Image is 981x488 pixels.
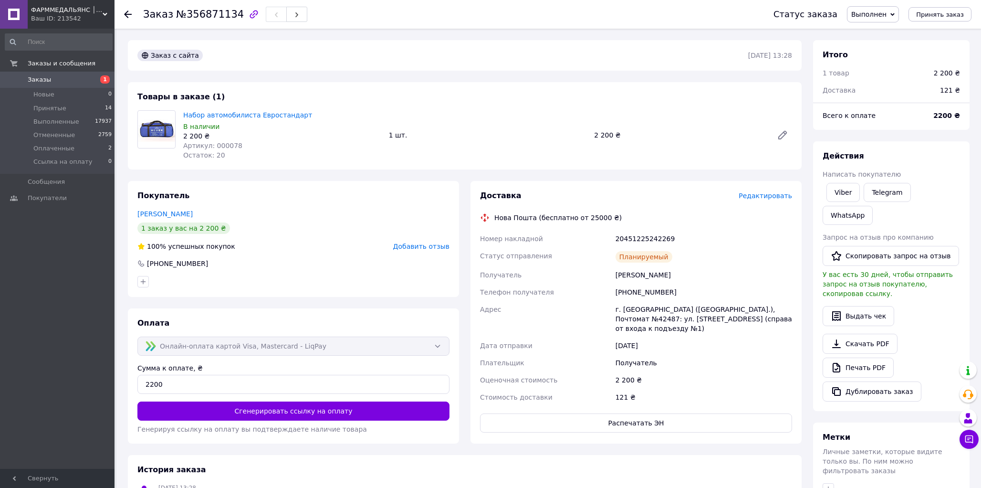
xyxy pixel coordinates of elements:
span: Заказы [28,75,51,84]
a: [PERSON_NAME] [137,210,193,218]
span: Оплаченные [33,144,74,153]
button: Выдать чек [823,306,894,326]
a: Редактировать [773,126,792,145]
button: Сгенерировать ссылку на оплату [137,402,449,421]
span: Ссылка на оплату [33,158,92,166]
span: 2 [108,144,112,153]
div: [DATE] [614,337,794,354]
span: Оплата [137,318,169,328]
div: Вернуться назад [124,10,132,19]
span: Доставка [480,191,522,200]
span: 0 [108,90,112,99]
span: История заказа [137,465,206,474]
span: ФАРММЕДАЛЬЯНС │ АПТЕЧКИ В УКРАИНЕ [31,6,103,14]
span: Выполнен [851,11,887,18]
span: Метки [823,433,850,442]
span: Остаток: 20 [183,151,225,159]
a: Набор автомобилиста Евростандарт [183,111,312,119]
button: Дублировать заказ [823,382,921,402]
div: Нова Пошта (бесплатно от 25000 ₴) [492,213,624,223]
button: Принять заказ [908,7,971,21]
span: Принять заказ [916,11,964,18]
span: Личные заметки, которые видите только вы. По ним можно фильтровать заказы [823,448,942,475]
span: Плательщик [480,359,524,367]
span: Заказы и сообщения [28,59,95,68]
span: Итого [823,50,848,59]
input: Поиск [5,33,113,51]
div: 121 ₴ [934,80,966,101]
span: №356871134 [176,9,244,20]
span: Артикул: 000078 [183,142,242,149]
span: 2759 [98,131,112,139]
span: Отмененные [33,131,75,139]
div: [PHONE_NUMBER] [614,284,794,301]
a: Печать PDF [823,358,894,378]
span: Телефон получателя [480,288,554,296]
span: Стоимость доставки [480,393,553,401]
label: Сумма к оплате, ₴ [137,364,203,372]
span: Написать покупателю [823,170,901,178]
span: 0 [108,158,112,166]
span: Запрос на отзыв про компанию [823,233,934,241]
span: Новые [33,90,54,99]
div: 1 заказ у вас на 2 200 ₴ [137,223,230,234]
a: Telegram [864,183,910,202]
div: Получатель [614,354,794,371]
span: Выполненные [33,117,79,126]
span: 1 товар [823,69,849,77]
div: Планируемый [616,251,672,263]
b: 2200 ₴ [933,112,960,119]
span: Принятые [33,104,66,113]
span: Добавить отзыв [393,243,449,250]
span: Генерируя ссылку на оплату вы подтверждаете наличие товара [137,425,367,433]
button: Чат с покупателем [960,430,979,449]
span: Сообщения [28,178,65,186]
div: 2 200 ₴ [934,68,960,78]
span: Номер накладной [480,235,543,243]
div: Ваш ID: 213542 [31,14,115,23]
span: Заказ [143,9,173,20]
span: В наличии [183,123,219,130]
span: У вас есть 30 дней, чтобы отправить запрос на отзыв покупателю, скопировав ссылку. [823,271,953,297]
div: Статус заказа [773,10,837,19]
div: 2 200 ₴ [614,371,794,389]
span: Редактировать [739,192,792,200]
span: Получатель [480,271,522,279]
div: 2 200 ₴ [183,131,381,141]
div: 2 200 ₴ [590,128,769,142]
span: 17937 [95,117,112,126]
span: 14 [105,104,112,113]
div: 1 шт. [385,128,591,142]
div: [PHONE_NUMBER] [146,259,209,268]
span: 1 [100,75,110,84]
div: [PERSON_NAME] [614,266,794,284]
div: Заказ с сайта [137,50,203,61]
span: Оценочная стоимость [480,376,558,384]
span: Доставка [823,86,856,94]
span: Товары в заказе (1) [137,92,225,101]
button: Скопировать запрос на отзыв [823,246,959,266]
div: 121 ₴ [614,389,794,406]
span: Дата отправки [480,342,532,350]
span: Адрес [480,306,501,313]
span: Действия [823,151,864,160]
span: 100% [147,243,166,250]
span: Статус отправления [480,252,552,260]
span: Покупатели [28,194,67,202]
div: 20451225242269 [614,230,794,247]
div: успешных покупок [137,242,235,251]
a: Скачать PDF [823,334,898,354]
a: Viber [826,183,860,202]
button: Распечатать ЭН [480,414,792,433]
time: [DATE] 13:28 [748,52,792,59]
img: Набор автомобилиста Евростандарт [138,117,175,142]
span: Покупатель [137,191,189,200]
a: WhatsApp [823,206,873,225]
div: г. [GEOGRAPHIC_DATA] ([GEOGRAPHIC_DATA].), Почтомат №42487: ул. [STREET_ADDRESS] (справа от входа... [614,301,794,337]
span: Всего к оплате [823,112,876,119]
